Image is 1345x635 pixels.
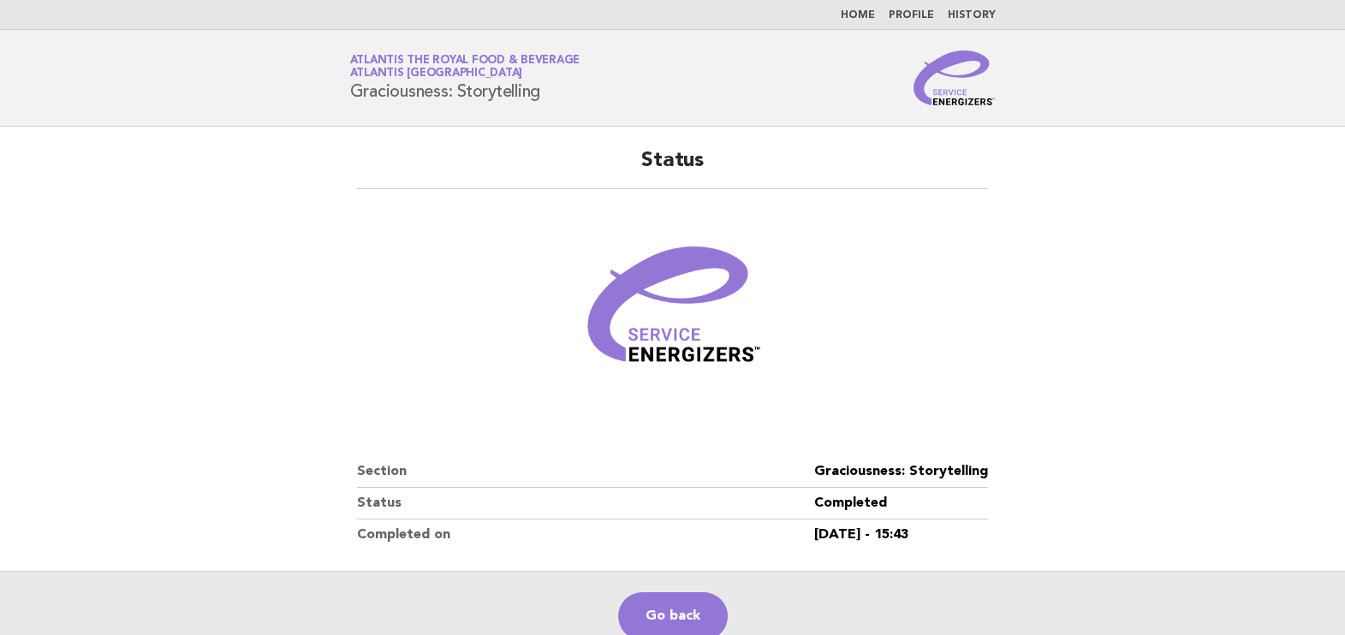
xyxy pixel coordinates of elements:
[350,68,523,80] span: Atlantis [GEOGRAPHIC_DATA]
[914,50,996,105] img: Service Energizers
[889,10,934,21] a: Profile
[357,519,815,550] dt: Completed on
[814,488,988,519] dd: Completed
[841,10,875,21] a: Home
[948,10,996,21] a: History
[350,55,580,79] a: Atlantis the Royal Food & BeverageAtlantis [GEOGRAPHIC_DATA]
[814,456,988,488] dd: Graciousness: Storytelling
[357,488,815,519] dt: Status
[814,519,988,550] dd: [DATE] - 15:43
[357,147,989,189] h2: Status
[350,56,580,100] h1: Graciousness: Storytelling
[357,456,815,488] dt: Section
[570,210,776,415] img: Verified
